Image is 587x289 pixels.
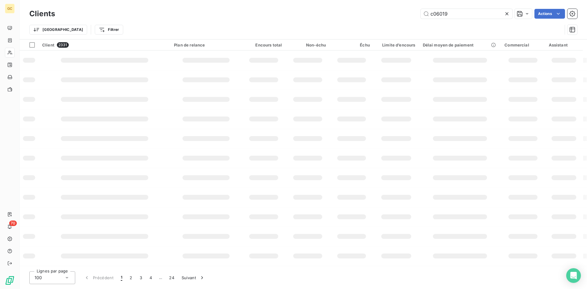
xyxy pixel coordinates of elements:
div: Commercial [504,43,541,47]
div: Délai moyen de paiement [423,43,497,47]
div: Assistant [549,43,579,47]
button: 1 [117,271,126,284]
div: Open Intercom Messenger [566,268,581,283]
span: 70 [9,220,17,226]
button: 24 [165,271,178,284]
img: Logo LeanPay [5,276,15,285]
button: 2 [126,271,136,284]
span: … [156,273,165,283]
button: Précédent [80,271,117,284]
span: 1 [121,275,122,281]
button: 3 [136,271,146,284]
div: Limite d’encours [377,43,415,47]
div: Encours total [246,43,282,47]
span: 100 [35,275,42,281]
button: Suivant [178,271,209,284]
input: Rechercher [421,9,512,19]
div: Non-échu [289,43,326,47]
span: 2331 [57,42,69,48]
div: Échu [333,43,370,47]
button: Filtrer [95,25,123,35]
button: 4 [146,271,156,284]
h3: Clients [29,8,55,19]
div: Plan de relance [174,43,238,47]
div: GC [5,4,15,13]
span: Client [42,43,54,47]
button: Actions [534,9,565,19]
button: [GEOGRAPHIC_DATA] [29,25,87,35]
